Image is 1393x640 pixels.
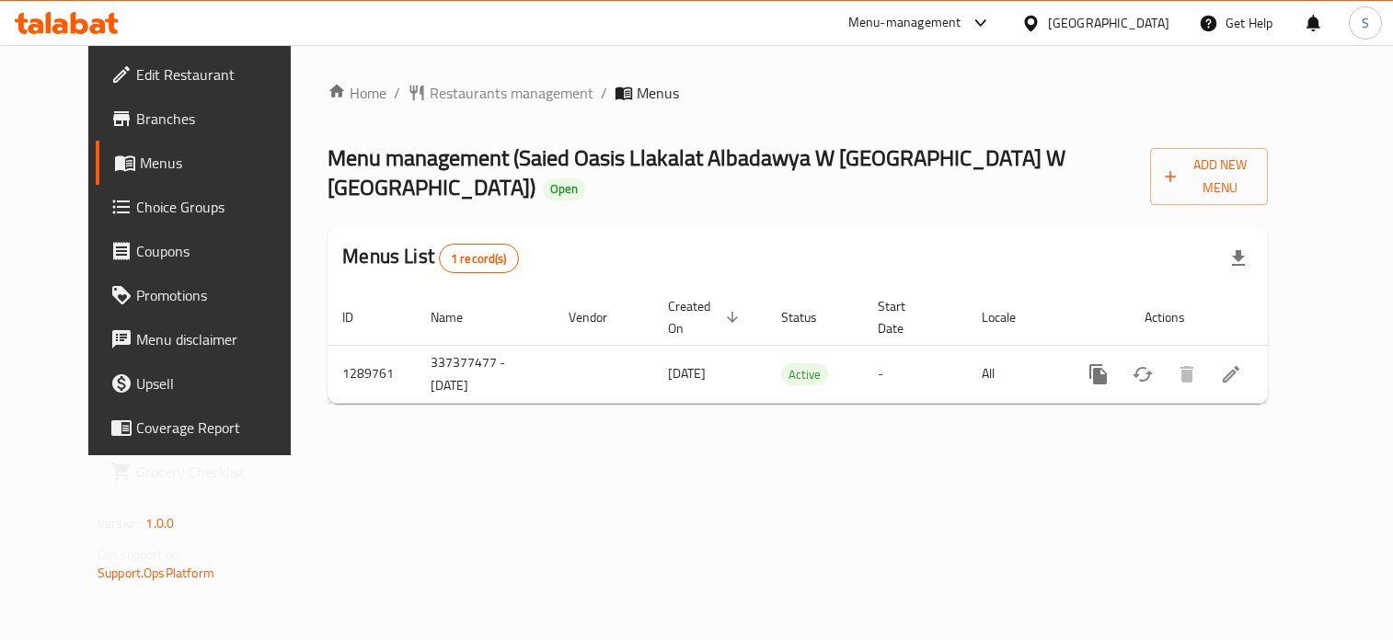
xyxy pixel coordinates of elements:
[328,345,416,403] td: 1289761
[136,240,306,262] span: Coupons
[1165,154,1253,200] span: Add New Menu
[96,141,321,185] a: Menus
[96,450,321,494] a: Grocery Checklist
[781,364,828,385] span: Active
[136,108,306,130] span: Branches
[1048,13,1169,33] div: [GEOGRAPHIC_DATA]
[328,137,1065,208] span: Menu management ( Saied Oasis Llakalat Albadawya W [GEOGRAPHIC_DATA] W [GEOGRAPHIC_DATA] )
[96,317,321,361] a: Menu disclaimer
[967,345,1062,403] td: All
[848,12,961,34] div: Menu-management
[408,82,593,104] a: Restaurants management
[440,250,518,268] span: 1 record(s)
[96,97,321,141] a: Branches
[781,363,828,385] div: Active
[328,82,386,104] a: Home
[1150,148,1268,205] button: Add New Menu
[1362,13,1369,33] span: S
[781,306,841,328] span: Status
[543,178,585,200] div: Open
[1062,290,1268,346] th: Actions
[136,417,306,439] span: Coverage Report
[98,561,214,585] a: Support.OpsPlatform
[431,306,487,328] span: Name
[136,461,306,483] span: Grocery Checklist
[98,543,182,566] span: Get support on:
[668,361,706,385] span: [DATE]
[96,406,321,450] a: Coverage Report
[140,152,306,174] span: Menus
[136,328,306,350] span: Menu disclaimer
[394,82,400,104] li: /
[543,181,585,197] span: Open
[328,82,1268,104] nav: breadcrumb
[96,52,321,97] a: Edit Restaurant
[136,63,306,86] span: Edit Restaurant
[96,273,321,317] a: Promotions
[342,306,377,328] span: ID
[569,306,631,328] span: Vendor
[668,295,744,339] span: Created On
[136,372,306,394] span: Upsell
[96,361,321,406] a: Upsell
[98,511,143,535] span: Version:
[416,345,554,403] td: 337377477 - [DATE]
[136,284,306,306] span: Promotions
[982,306,1040,328] span: Locale
[439,244,519,273] div: Total records count
[430,82,593,104] span: Restaurants management
[145,511,174,535] span: 1.0.0
[863,345,967,403] td: -
[1076,352,1121,396] button: more
[96,185,321,229] a: Choice Groups
[637,82,679,104] span: Menus
[342,243,518,273] h2: Menus List
[1165,352,1209,396] button: Delete menu
[96,229,321,273] a: Coupons
[1216,236,1261,280] div: Export file
[328,290,1268,404] table: enhanced table
[601,82,607,104] li: /
[878,295,945,339] span: Start Date
[1121,352,1165,396] button: Change Status
[1209,352,1253,396] a: View Sections
[136,196,306,218] span: Choice Groups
